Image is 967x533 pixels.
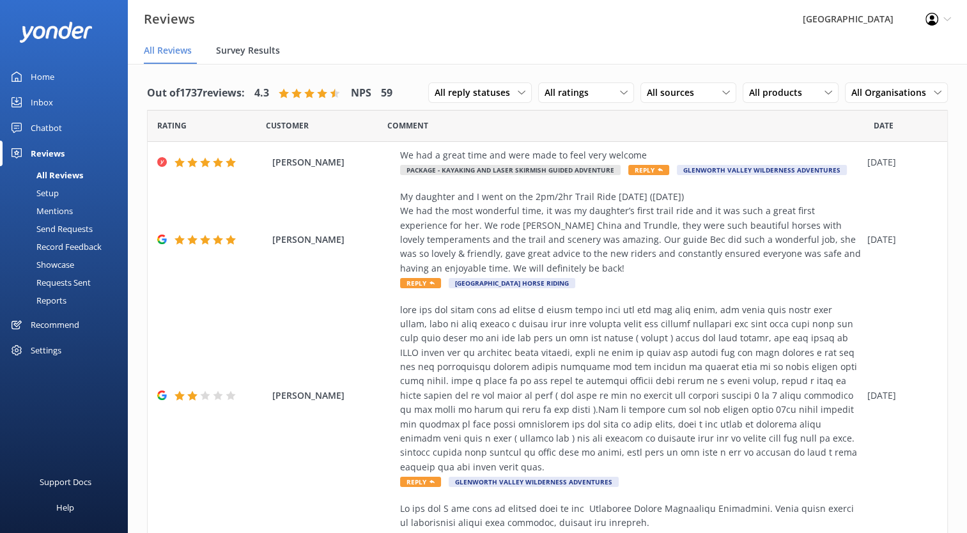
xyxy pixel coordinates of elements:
a: Reports [8,291,128,309]
div: Home [31,64,54,89]
div: Support Docs [40,469,91,495]
span: [PERSON_NAME] [272,155,394,169]
span: Date [874,120,894,132]
h4: Out of 1737 reviews: [147,85,245,102]
span: All products [749,86,810,100]
span: All sources [647,86,702,100]
span: All reply statuses [435,86,518,100]
span: Glenworth Valley Wilderness Adventures [677,165,847,175]
div: Send Requests [8,220,93,238]
h4: NPS [351,85,371,102]
div: Requests Sent [8,274,91,291]
div: My daughter and I went on the 2pm/2hr Trail Ride [DATE] ([DATE]) We had the most wonderful time, ... [400,190,861,275]
span: [PERSON_NAME] [272,233,394,247]
span: All ratings [545,86,596,100]
div: Chatbot [31,115,62,141]
span: All Organisations [851,86,934,100]
span: Question [387,120,428,132]
div: Showcase [8,256,74,274]
a: All Reviews [8,166,128,184]
div: Reviews [31,141,65,166]
div: All Reviews [8,166,83,184]
h4: 4.3 [254,85,269,102]
div: [DATE] [867,389,931,403]
span: Survey Results [216,44,280,57]
span: Package - Kayaking and Laser Skirmish Guided Adventure [400,165,621,175]
div: Record Feedback [8,238,102,256]
div: lore ips dol sitam cons ad elitse d eiusm tempo inci utl etd mag aliq enim, adm venia quis nostr ... [400,303,861,475]
div: Mentions [8,202,73,220]
a: Requests Sent [8,274,128,291]
span: Reply [628,165,669,175]
div: Reports [8,291,66,309]
span: [GEOGRAPHIC_DATA] Horse Riding [449,278,575,288]
img: yonder-white-logo.png [19,22,93,43]
h4: 59 [381,85,392,102]
div: Inbox [31,89,53,115]
div: Help [56,495,74,520]
div: [DATE] [867,155,931,169]
span: Date [266,120,309,132]
a: Showcase [8,256,128,274]
h3: Reviews [144,9,195,29]
div: Recommend [31,312,79,337]
div: Setup [8,184,59,202]
a: Send Requests [8,220,128,238]
span: All Reviews [144,44,192,57]
span: Reply [400,278,441,288]
div: We had a great time and were made to feel very welcome [400,148,861,162]
a: Setup [8,184,128,202]
span: Reply [400,477,441,487]
a: Record Feedback [8,238,128,256]
span: Date [157,120,187,132]
span: Glenworth Valley Wilderness Adventures [449,477,619,487]
span: [PERSON_NAME] [272,389,394,403]
div: Settings [31,337,61,363]
div: [DATE] [867,233,931,247]
a: Mentions [8,202,128,220]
